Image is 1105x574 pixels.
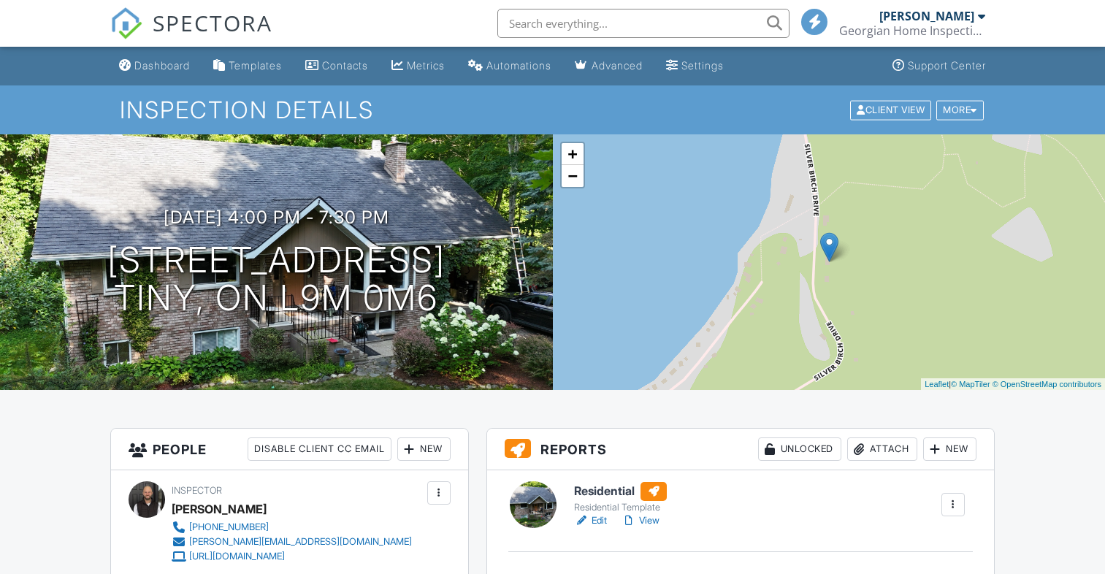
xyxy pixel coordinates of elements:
[574,502,667,513] div: Residential Template
[189,551,285,562] div: [URL][DOMAIN_NAME]
[462,53,557,80] a: Automations (Basic)
[921,378,1105,391] div: |
[153,7,272,38] span: SPECTORA
[172,520,412,535] a: [PHONE_NUMBER]
[386,53,451,80] a: Metrics
[164,207,389,227] h3: [DATE] 4:00 pm - 7:30 pm
[107,241,446,318] h1: [STREET_ADDRESS] Tiny, ON L9M 0M6
[879,9,974,23] div: [PERSON_NAME]
[172,498,267,520] div: [PERSON_NAME]
[562,143,584,165] a: Zoom in
[111,429,467,470] h3: People
[189,521,269,533] div: [PHONE_NUMBER]
[487,429,994,470] h3: Reports
[951,380,990,389] a: © MapTiler
[622,513,659,528] a: View
[322,59,368,72] div: Contacts
[497,9,789,38] input: Search everything...
[850,100,931,120] div: Client View
[887,53,992,80] a: Support Center
[229,59,282,72] div: Templates
[574,482,667,501] h6: Residential
[134,59,190,72] div: Dashboard
[574,482,667,514] a: Residential Residential Template
[923,437,976,461] div: New
[407,59,445,72] div: Metrics
[660,53,730,80] a: Settings
[110,20,272,50] a: SPECTORA
[569,53,649,80] a: Advanced
[839,23,985,38] div: Georgian Home Inspection
[299,53,374,80] a: Contacts
[172,549,412,564] a: [URL][DOMAIN_NAME]
[681,59,724,72] div: Settings
[847,437,917,461] div: Attach
[486,59,551,72] div: Automations
[120,97,985,123] h1: Inspection Details
[592,59,643,72] div: Advanced
[574,513,607,528] a: Edit
[110,7,142,39] img: The Best Home Inspection Software - Spectora
[207,53,288,80] a: Templates
[113,53,196,80] a: Dashboard
[925,380,949,389] a: Leaflet
[189,536,412,548] div: [PERSON_NAME][EMAIL_ADDRESS][DOMAIN_NAME]
[248,437,391,461] div: Disable Client CC Email
[849,104,935,115] a: Client View
[172,485,222,496] span: Inspector
[172,535,412,549] a: [PERSON_NAME][EMAIL_ADDRESS][DOMAIN_NAME]
[397,437,451,461] div: New
[993,380,1101,389] a: © OpenStreetMap contributors
[936,100,984,120] div: More
[562,165,584,187] a: Zoom out
[908,59,986,72] div: Support Center
[758,437,841,461] div: Unlocked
